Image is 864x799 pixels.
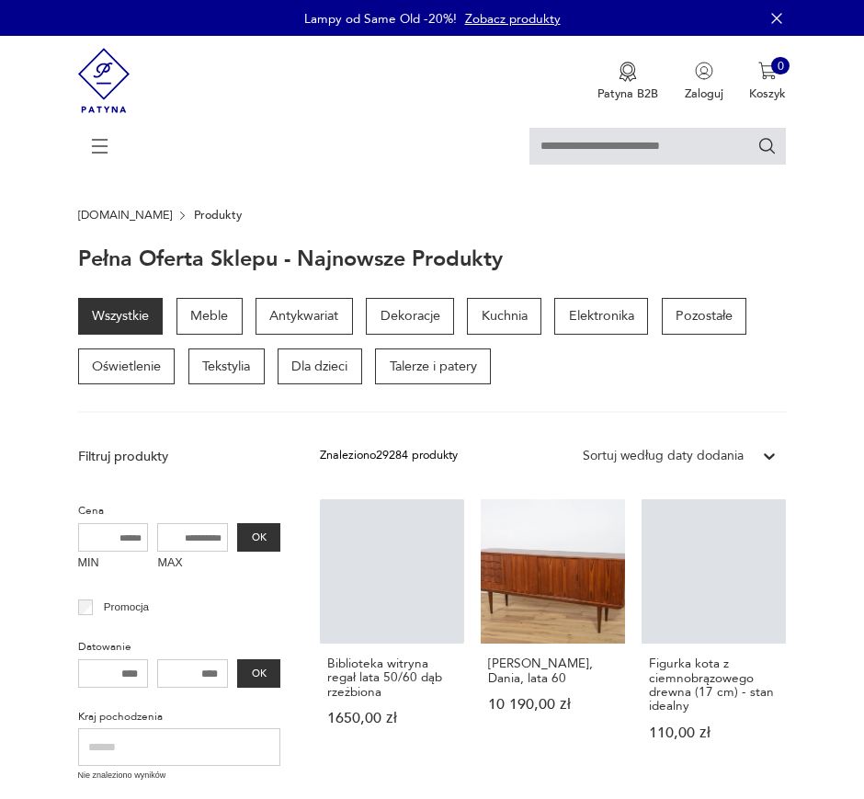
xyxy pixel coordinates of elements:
p: 10 190,00 zł [488,698,618,712]
p: Promocja [104,598,149,616]
p: Nie znaleziono wyników [78,770,281,782]
a: Pozostałe [662,298,747,335]
a: [DOMAIN_NAME] [78,209,172,222]
button: OK [237,523,280,553]
a: Elektronika [554,298,648,335]
img: Patyna - sklep z meblami i dekoracjami vintage [78,36,131,125]
div: Znaleziono 29284 produkty [320,447,458,465]
p: Patyna B2B [597,86,658,102]
label: MAX [157,552,228,577]
p: Produkty [194,209,242,222]
a: Tekstylia [188,348,265,385]
p: 1650,00 zł [327,712,457,725]
a: Ikona medaluPatyna B2B [597,62,658,102]
h3: [PERSON_NAME], Dania, lata 60 [488,656,618,685]
h3: Biblioteka witryna regał lata 50/60 dąb rzeźbiona [327,656,457,699]
img: Ikona koszyka [758,62,777,80]
p: Filtruj produkty [78,448,281,466]
a: Komoda, Dania, lata 60[PERSON_NAME], Dania, lata 6010 190,00 zł [481,499,625,772]
p: Lampy od Same Old -20%! [304,10,457,28]
p: Datowanie [78,638,281,656]
button: OK [237,659,280,689]
button: 0Koszyk [749,62,786,102]
a: Wszystkie [78,298,164,335]
a: Dekoracje [366,298,454,335]
p: Cena [78,502,281,520]
h3: Figurka kota z ciemnobrązowego drewna (17 cm) - stan idealny [649,656,779,713]
a: Kuchnia [467,298,541,335]
button: Patyna B2B [597,62,658,102]
a: Biblioteka witryna regał lata 50/60 dąb rzeźbionaBiblioteka witryna regał lata 50/60 dąb rzeźbion... [320,499,464,772]
div: 0 [771,57,790,75]
div: Sortuj według daty dodania [583,447,744,465]
button: Zaloguj [685,62,723,102]
p: Zaloguj [685,86,723,102]
a: Talerze i patery [375,348,491,385]
a: Zobacz produkty [465,10,561,28]
img: Ikona medalu [619,62,637,82]
p: Koszyk [749,86,786,102]
a: Meble [176,298,243,335]
img: Ikonka użytkownika [695,62,713,80]
button: Szukaj [757,136,778,156]
a: Antykwariat [256,298,353,335]
a: Oświetlenie [78,348,176,385]
a: Dla dzieci [278,348,362,385]
p: 110,00 zł [649,726,779,740]
label: MIN [78,552,149,577]
h1: Pełna oferta sklepu - najnowsze produkty [78,248,503,271]
p: Kraj pochodzenia [78,708,281,726]
a: Figurka kota z ciemnobrązowego drewna (17 cm) - stan idealnyFigurka kota z ciemnobrązowego drewna... [642,499,786,772]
